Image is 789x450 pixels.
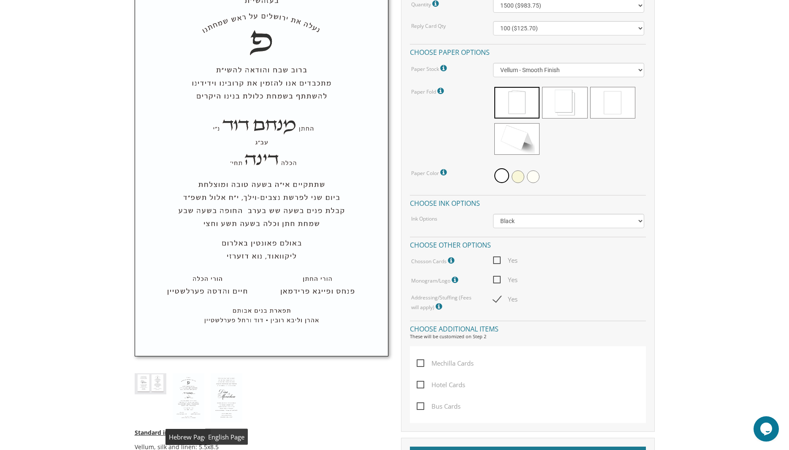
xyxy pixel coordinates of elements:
img: style5_thumb.jpg [135,373,166,394]
label: Monogram/Logo [411,275,460,286]
label: Addressing/Stuffing (Fees will apply) [411,294,480,312]
span: Hotel Cards [417,380,465,390]
img: style5_heb.jpg [173,373,204,422]
span: Mechilla Cards [417,358,474,369]
label: Chosson Cards [411,255,456,266]
h4: Choose paper options [410,44,646,59]
label: Ink Options [411,215,437,222]
h4: Choose ink options [410,195,646,210]
label: Paper Stock [411,63,449,74]
span: Yes [493,275,518,285]
span: Yes [493,255,518,266]
label: Paper Color [411,167,449,178]
h4: Choose additional items [410,321,646,335]
span: Bus Cards [417,401,461,412]
label: Paper Fold [411,86,446,97]
label: Reply Card Qty [411,22,446,30]
img: style5_eng.jpg [211,373,242,422]
iframe: chat widget [754,416,781,442]
div: These will be customized on Step 2 [410,333,646,340]
span: Standard invitation sizes: [135,428,209,437]
h4: Choose other options [410,237,646,251]
span: Yes [493,294,518,304]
